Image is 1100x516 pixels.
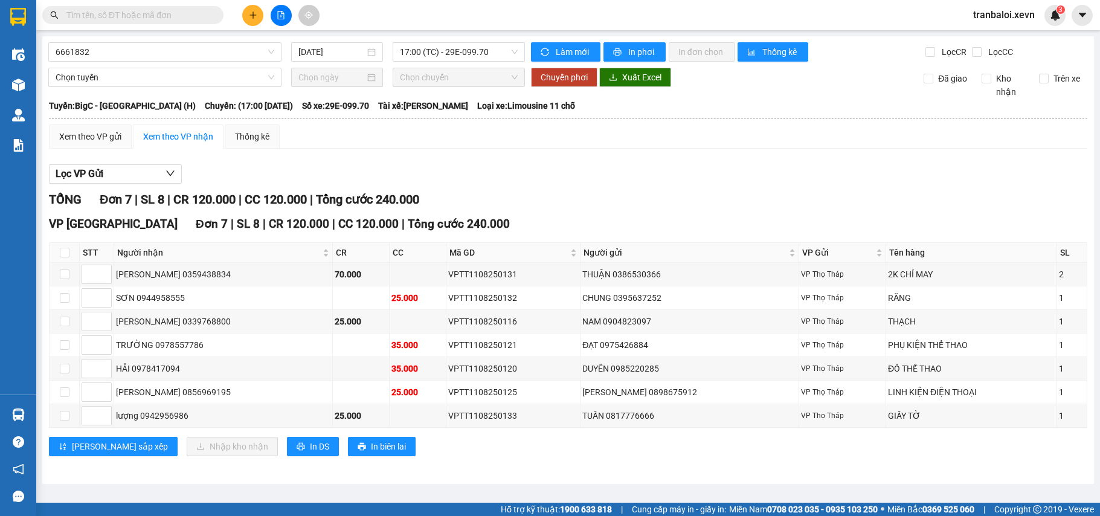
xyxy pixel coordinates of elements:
[531,68,597,87] button: Chuyển phơi
[446,357,581,381] td: VPTT1108250120
[446,334,581,357] td: VPTT1108250121
[49,164,182,184] button: Lọc VP Gửi
[98,360,111,369] span: Increase Value
[101,417,109,424] span: down
[187,437,278,456] button: downloadNhập kho nhận
[277,11,285,19] span: file-add
[888,315,1055,328] div: THẠCH
[582,315,797,328] div: NAM 0904823097
[335,409,387,422] div: 25.000
[205,99,293,112] span: Chuyến: (17:00 [DATE])
[12,109,25,121] img: warehouse-icon
[117,246,320,259] span: Người nhận
[101,370,109,377] span: down
[799,286,886,310] td: VP Thọ Tháp
[391,291,444,305] div: 25.000
[448,338,578,352] div: VPTT1108250121
[116,291,330,305] div: SƠN 0944958555
[297,442,305,452] span: printer
[378,99,468,112] span: Tài xế: [PERSON_NAME]
[135,192,138,207] span: |
[98,416,111,425] span: Decrease Value
[933,72,972,85] span: Đã giao
[599,68,671,87] button: downloadXuất Excel
[245,192,307,207] span: CC 120.000
[448,315,578,328] div: VPTT1108250116
[298,71,365,84] input: Chọn ngày
[628,45,656,59] span: In phơi
[101,299,109,306] span: down
[584,246,786,259] span: Người gửi
[729,503,878,516] span: Miền Nam
[888,268,1055,281] div: 2K CHỈ MAY
[1059,362,1085,375] div: 1
[402,217,405,231] span: |
[1058,5,1063,14] span: 3
[333,243,390,263] th: CR
[801,387,883,398] div: VP Thọ Tháp
[56,68,274,86] span: Chọn tuyến
[802,246,873,259] span: VP Gửi
[98,298,111,307] span: Decrease Value
[501,503,612,516] span: Hỗ trợ kỹ thuật:
[49,192,82,207] span: TỔNG
[101,346,109,353] span: down
[56,166,103,181] span: Lọc VP Gửi
[56,43,274,61] span: 6661832
[101,323,109,330] span: down
[801,269,883,280] div: VP Thọ Tháp
[101,408,109,416] span: up
[49,437,178,456] button: sort-ascending[PERSON_NAME] sắp xếp
[167,192,170,207] span: |
[1057,243,1087,263] th: SL
[738,42,808,62] button: bar-chartThống kê
[603,42,666,62] button: printerIn phơi
[1059,268,1085,281] div: 2
[231,217,234,231] span: |
[12,408,25,421] img: warehouse-icon
[1033,505,1041,514] span: copyright
[269,217,329,231] span: CR 120.000
[888,338,1055,352] div: PHỤ KIỆN THỂ THAO
[762,45,799,59] span: Thống kê
[582,385,797,399] div: [PERSON_NAME] 0898675912
[991,72,1031,98] span: Kho nhận
[400,68,518,86] span: Chọn chuyến
[302,99,369,112] span: Số xe: 29E-099.70
[446,381,581,404] td: VPTT1108250125
[12,139,25,152] img: solution-icon
[799,381,886,404] td: VP Thọ Tháp
[173,192,236,207] span: CR 120.000
[310,440,329,453] span: In DS
[446,310,581,334] td: VPTT1108250116
[316,192,419,207] span: Tổng cước 240.000
[582,409,797,422] div: TUẤN 0817776666
[287,437,339,456] button: printerIn DS
[239,192,242,207] span: |
[298,45,365,59] input: 11/08/2025
[98,336,111,345] span: Increase Value
[390,243,446,263] th: CC
[332,217,335,231] span: |
[101,276,109,283] span: down
[888,362,1055,375] div: ĐỒ THỂ THAO
[49,217,178,231] span: VP [GEOGRAPHIC_DATA]
[799,310,886,334] td: VP Thọ Tháp
[12,79,25,91] img: warehouse-icon
[799,357,886,381] td: VP Thọ Tháp
[116,362,330,375] div: HẢI 0978417094
[1057,5,1065,14] sup: 3
[13,463,24,475] span: notification
[141,192,164,207] span: SL 8
[560,505,612,514] strong: 1900 633 818
[887,503,974,516] span: Miền Bắc
[621,503,623,516] span: |
[886,243,1057,263] th: Tên hàng
[582,291,797,305] div: CHUNG 0395637252
[632,503,726,516] span: Cung cấp máy in - giấy in:
[59,130,121,143] div: Xem theo VP gửi
[881,507,884,512] span: ⚪️
[101,291,109,298] span: up
[358,442,366,452] span: printer
[1077,10,1088,21] span: caret-down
